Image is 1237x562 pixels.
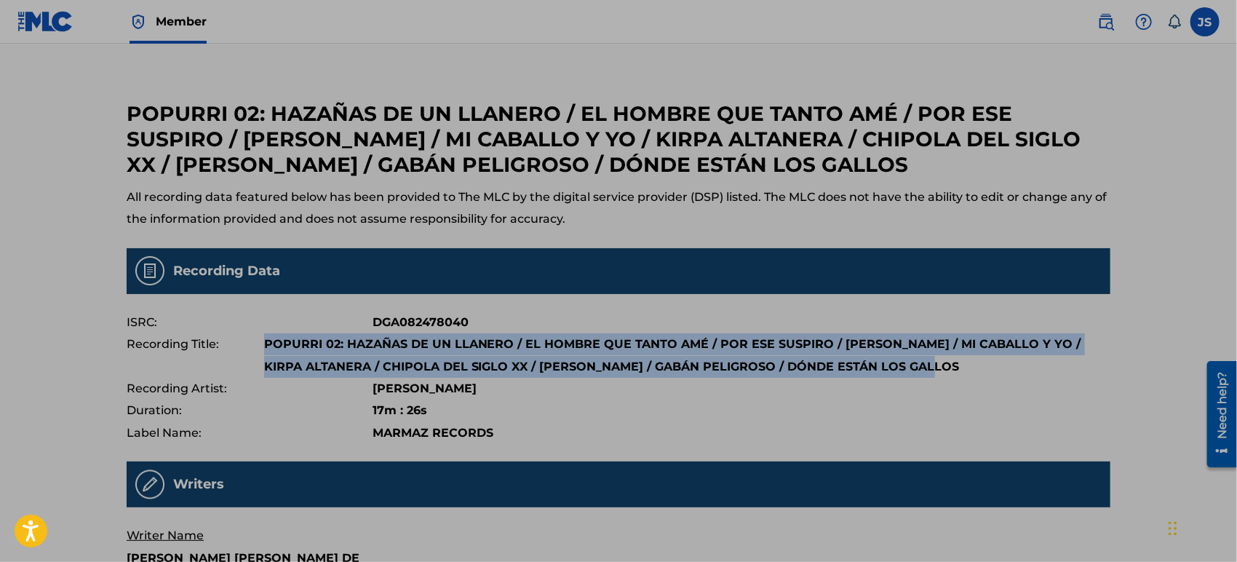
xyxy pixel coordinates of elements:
img: help [1135,13,1153,31]
img: Recording Data [135,256,164,285]
div: Notifications [1167,15,1182,29]
p: DGA082478040 [373,312,469,333]
img: Top Rightsholder [130,13,147,31]
div: User Menu [1190,7,1220,36]
a: Public Search [1091,7,1121,36]
p: MARMAZ RECORDS [373,422,493,444]
p: [PERSON_NAME] [373,378,477,400]
p: Duration: [127,400,373,421]
img: MLC Logo [17,11,73,32]
p: Writer Name [127,525,373,547]
div: Widget de chat [1164,492,1237,562]
img: Recording Writers [135,470,164,499]
p: Label Name: [127,422,373,444]
p: POPURRI 02: HAZAÑAS DE UN LLANERO / EL HOMBRE QUE TANTO AMÉ / POR ESE SUSPIRO / [PERSON_NAME] / M... [264,333,1110,378]
h5: Writers [173,476,224,493]
span: Member [156,13,207,30]
div: Arrastrar [1169,507,1177,550]
h5: Recording Data [173,263,280,280]
p: Recording Title: [127,333,264,378]
iframe: Chat Widget [1164,492,1237,562]
p: ISRC: [127,312,373,333]
img: search [1097,13,1115,31]
iframe: Resource Center [1196,355,1237,472]
p: All recording data featured below has been provided to The MLC by the digital service provider (D... [127,186,1110,231]
p: Recording Artist: [127,378,373,400]
h3: POPURRI 02: HAZAÑAS DE UN LLANERO / EL HOMBRE QUE TANTO AMÉ / POR ESE SUSPIRO / [PERSON_NAME] / M... [127,101,1110,178]
div: Help [1129,7,1158,36]
p: 17m : 26s [373,400,427,421]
